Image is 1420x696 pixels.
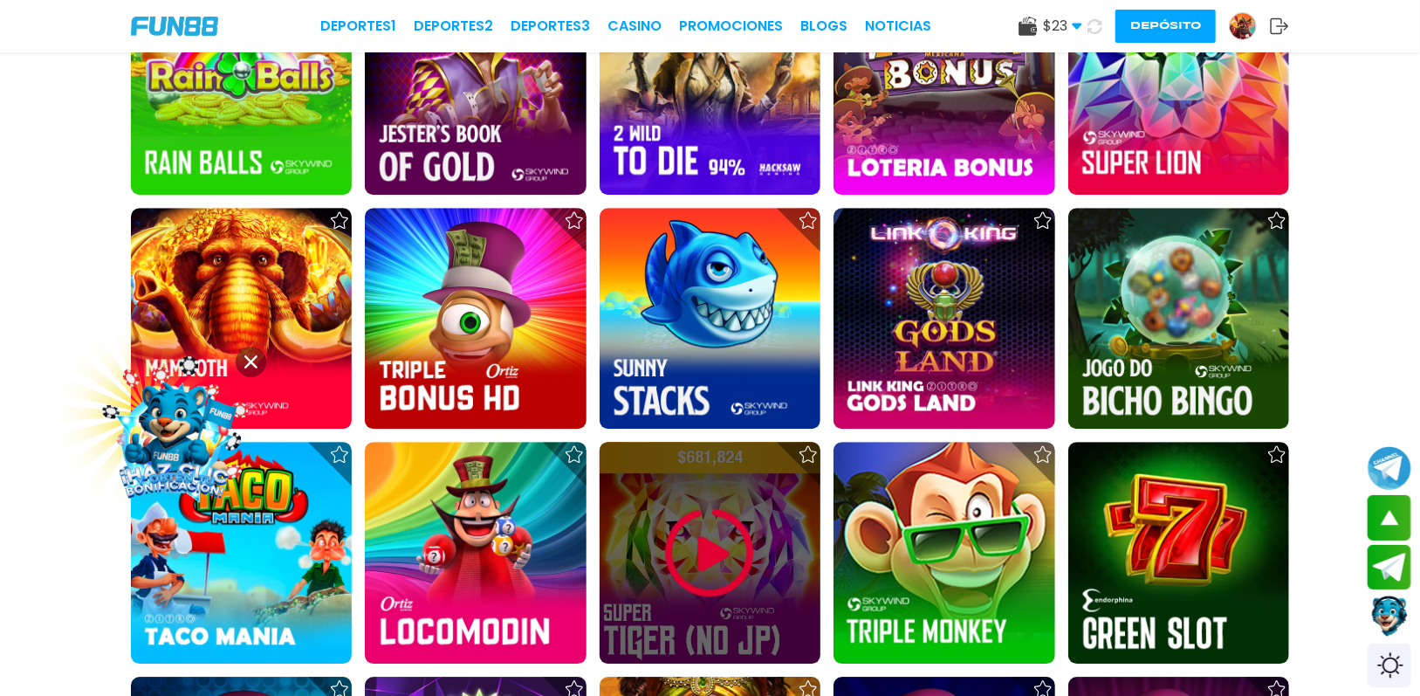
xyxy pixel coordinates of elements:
[365,442,586,663] img: Locomodin
[131,208,352,429] img: Mammoth Gold
[89,348,261,520] img: Image Link
[1368,495,1411,541] button: scroll up
[1115,10,1216,43] button: Depósito
[833,208,1054,429] img: Link King Gods Land
[600,208,820,429] img: Sunny Stacks
[320,16,396,37] a: Deportes1
[131,17,218,36] img: Company Logo
[1368,644,1411,687] div: Switch theme
[1368,594,1411,639] button: Contact customer service
[511,16,590,37] a: Deportes3
[657,500,762,605] img: Play Game
[800,16,847,37] a: BLOGS
[1068,442,1289,663] img: Green Slot
[131,442,352,663] img: Tacomania
[1368,445,1411,491] button: Join telegram channel
[1229,12,1270,40] a: Avatar
[607,16,662,37] a: CASINO
[1230,13,1256,39] img: Avatar
[1068,208,1289,429] img: Jogo do Bicho Bingo
[365,208,586,429] img: Triple Bonus
[1043,16,1082,37] span: $ 23
[865,16,931,37] a: NOTICIAS
[833,442,1054,663] img: Triple Monkey
[414,16,493,37] a: Deportes2
[1368,545,1411,590] button: Join telegram
[679,16,783,37] a: Promociones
